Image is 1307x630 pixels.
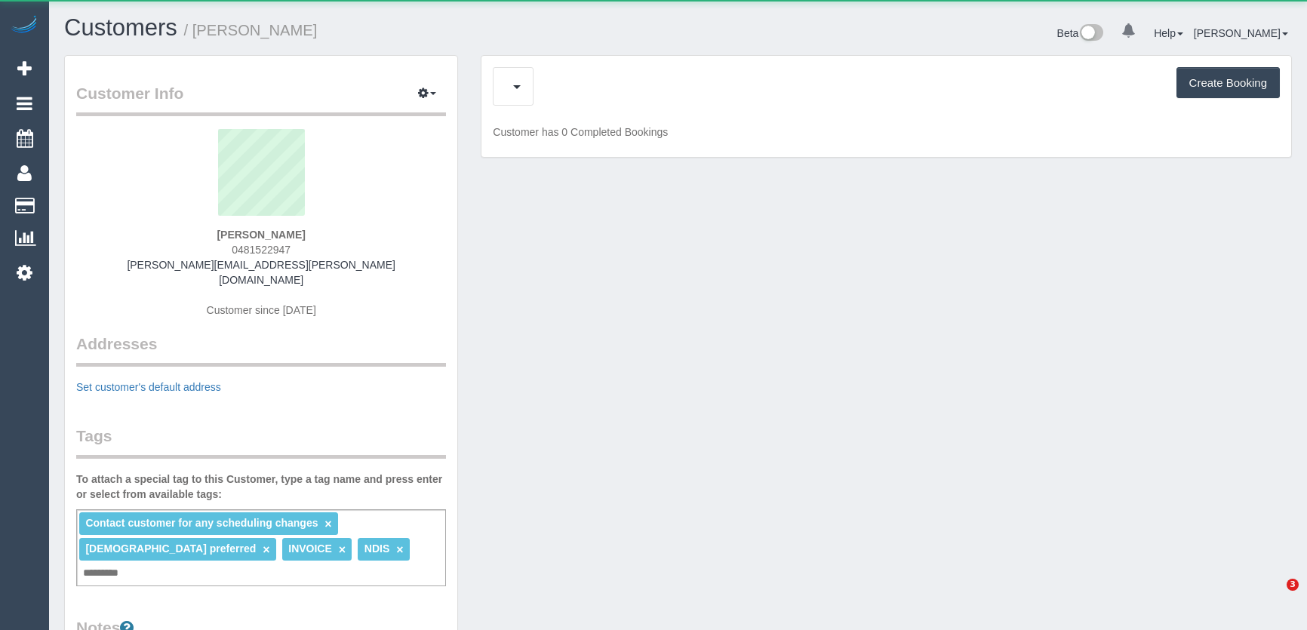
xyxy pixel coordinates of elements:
[1287,579,1299,591] span: 3
[1078,24,1103,44] img: New interface
[64,14,177,41] a: Customers
[396,543,403,556] a: ×
[127,259,395,286] a: [PERSON_NAME][EMAIL_ADDRESS][PERSON_NAME][DOMAIN_NAME]
[493,124,1280,140] p: Customer has 0 Completed Bookings
[85,517,318,529] span: Contact customer for any scheduling changes
[1057,27,1104,39] a: Beta
[207,304,316,316] span: Customer since [DATE]
[9,15,39,36] img: Automaid Logo
[76,472,446,502] label: To attach a special tag to this Customer, type a tag name and press enter or select from availabl...
[232,244,291,256] span: 0481522947
[85,542,256,555] span: [DEMOGRAPHIC_DATA] preferred
[1256,579,1292,615] iframe: Intercom live chat
[76,82,446,116] legend: Customer Info
[339,543,346,556] a: ×
[76,381,221,393] a: Set customer's default address
[263,543,269,556] a: ×
[76,425,446,459] legend: Tags
[217,229,305,241] strong: [PERSON_NAME]
[184,22,318,38] small: / [PERSON_NAME]
[324,518,331,530] a: ×
[1176,67,1280,99] button: Create Booking
[1194,27,1288,39] a: [PERSON_NAME]
[288,542,332,555] span: INVOICE
[364,542,389,555] span: NDIS
[1154,27,1183,39] a: Help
